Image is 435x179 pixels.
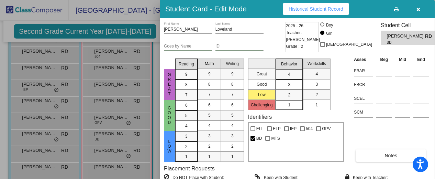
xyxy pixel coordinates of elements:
[288,92,290,98] span: 2
[354,66,373,76] input: assessment
[425,33,435,40] span: RD
[166,139,172,154] span: Low
[326,40,372,49] span: [DEMOGRAPHIC_DATA]
[166,72,172,96] span: Great
[354,93,373,104] input: assessment
[208,154,211,160] span: 1
[271,134,280,143] span: MTS
[185,71,188,77] span: 9
[315,81,318,87] span: 3
[248,114,272,120] label: Identifiers
[231,81,234,87] span: 8
[315,102,318,108] span: 1
[393,56,412,63] th: Mid
[166,106,172,125] span: Good
[289,6,343,12] span: Historical Student Record
[185,144,188,150] span: 2
[256,125,264,133] span: ELL
[412,56,431,63] th: End
[288,71,290,77] span: 4
[326,30,333,36] div: Girl
[164,44,212,49] input: goes by name
[231,71,234,77] span: 9
[185,154,188,160] span: 1
[231,143,234,149] span: 2
[352,56,375,63] th: Asses
[208,71,211,77] span: 9
[208,112,211,118] span: 5
[286,22,303,29] span: 2025 - 26
[208,92,211,98] span: 7
[283,3,349,15] button: Historical Student Record
[354,107,373,117] input: assessment
[281,61,297,67] span: Behavior
[208,133,211,139] span: 3
[185,102,188,108] span: 6
[185,133,188,139] span: 3
[306,125,313,133] span: 504
[231,123,234,129] span: 4
[185,92,188,98] span: 7
[185,82,188,88] span: 8
[286,43,303,50] span: Grade : 2
[208,102,211,108] span: 6
[205,61,214,67] span: Math
[354,80,373,90] input: assessment
[208,81,211,87] span: 8
[185,123,188,129] span: 4
[231,112,234,118] span: 5
[273,125,281,133] span: ELP
[231,92,234,98] span: 7
[315,71,318,77] span: 4
[326,22,333,28] div: Boy
[286,29,320,43] span: Teacher: [PERSON_NAME]
[226,61,239,67] span: Writing
[322,125,331,133] span: GPV
[231,154,234,160] span: 1
[315,92,318,98] span: 2
[375,56,393,63] th: Beg
[256,134,262,143] span: BD
[231,102,234,108] span: 6
[165,4,247,13] h3: Student Card - Edit Mode
[208,143,211,149] span: 2
[387,33,425,40] span: [PERSON_NAME] [PERSON_NAME]
[308,61,326,67] span: Workskills
[208,123,211,129] span: 4
[387,40,420,45] span: BD
[288,102,290,108] span: 1
[185,113,188,119] span: 5
[356,149,426,162] button: Notes
[288,82,290,88] span: 3
[290,125,297,133] span: IEP
[179,61,194,67] span: Reading
[231,133,234,139] span: 3
[164,165,215,172] label: Placement Requests
[384,153,397,158] span: Notes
